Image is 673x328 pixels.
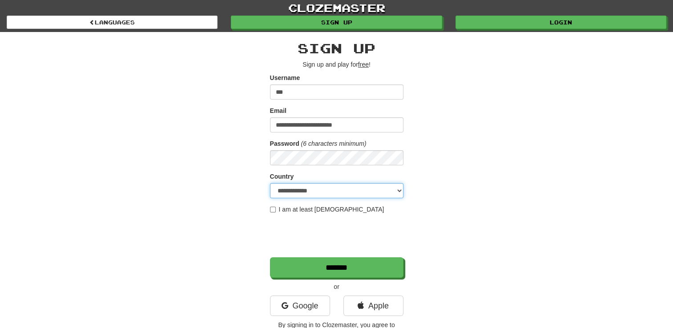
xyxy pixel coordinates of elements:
[301,140,367,147] em: (6 characters minimum)
[343,296,403,316] a: Apple
[270,172,294,181] label: Country
[270,73,300,82] label: Username
[270,205,384,214] label: I am at least [DEMOGRAPHIC_DATA]
[270,41,403,56] h2: Sign up
[270,282,403,291] p: or
[270,139,299,148] label: Password
[270,207,276,212] input: I am at least [DEMOGRAPHIC_DATA]
[7,16,218,29] a: Languages
[270,296,330,316] a: Google
[270,106,286,115] label: Email
[358,61,369,68] u: free
[455,16,666,29] a: Login
[231,16,442,29] a: Sign up
[270,218,405,253] iframe: reCAPTCHA
[270,60,403,69] p: Sign up and play for !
